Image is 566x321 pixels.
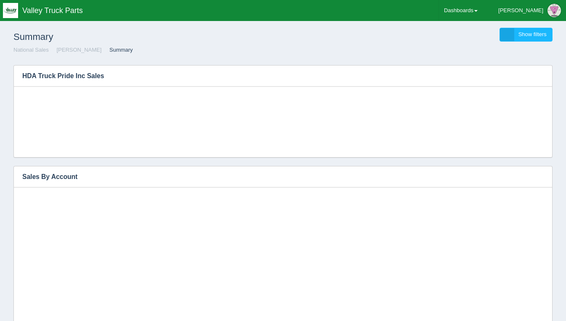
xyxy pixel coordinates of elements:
[518,31,547,37] span: Show filters
[547,4,561,17] img: Profile Picture
[498,2,543,19] div: [PERSON_NAME]
[13,28,283,46] h1: Summary
[22,6,83,15] span: Valley Truck Parts
[13,47,49,53] a: National Sales
[14,66,539,87] h3: HDA Truck Pride Inc Sales
[3,3,18,18] img: q1blfpkbivjhsugxdrfq.png
[14,166,539,187] h3: Sales By Account
[56,47,101,53] a: [PERSON_NAME]
[500,28,553,42] a: Show filters
[103,46,133,54] li: Summary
